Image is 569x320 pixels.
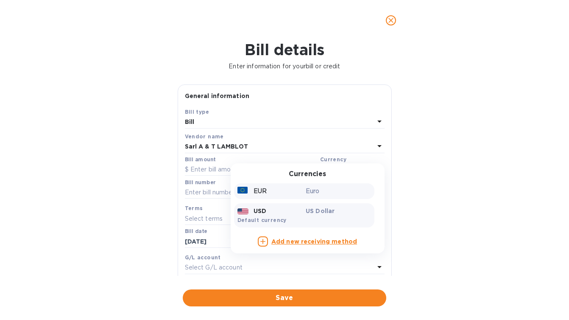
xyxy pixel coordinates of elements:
[254,187,267,196] p: EUR
[185,93,250,99] b: General information
[185,229,207,234] label: Bill date
[7,41,562,59] h1: Bill details
[306,207,371,215] p: US Dollar
[190,293,379,303] span: Save
[320,156,346,163] b: Currency
[183,289,386,306] button: Save
[185,254,221,261] b: G/L account
[185,214,223,223] p: Select terms
[185,118,195,125] b: Bill
[185,205,203,211] b: Terms
[185,163,317,176] input: $ Enter bill amount
[381,10,401,31] button: close
[185,133,224,140] b: Vendor name
[185,157,215,162] label: Bill amount
[289,170,326,178] h3: Currencies
[254,207,266,215] p: USD
[237,217,287,223] b: Default currency
[271,238,357,245] b: Add new receiving method
[306,187,371,196] p: Euro
[185,180,215,185] label: Bill number
[237,208,249,214] img: USD
[185,143,248,150] b: Sarl A & T LAMBLOT
[185,235,265,248] input: Select date
[185,263,243,272] p: Select G/L account
[185,186,385,199] input: Enter bill number
[185,109,209,115] b: Bill type
[7,62,562,71] p: Enter information for your bill or credit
